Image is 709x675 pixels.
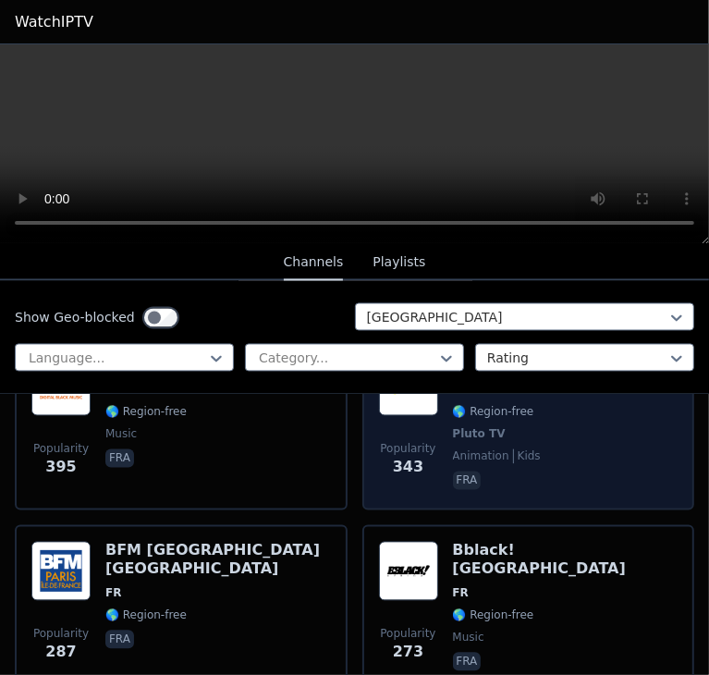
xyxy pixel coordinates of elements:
span: Popularity [380,627,435,642]
p: fra [105,631,134,649]
img: Bblack! Africa [379,542,438,601]
p: fra [105,449,134,468]
span: music [453,631,484,645]
button: Channels [284,246,344,281]
span: 273 [393,642,423,664]
h6: Bblack! [GEOGRAPHIC_DATA] [453,542,678,579]
span: Popularity [33,442,89,457]
span: Popularity [33,627,89,642]
a: WatchIPTV [15,11,93,33]
span: FR [105,586,121,601]
p: fra [453,653,482,671]
span: FR [453,586,469,601]
span: 395 [45,457,76,479]
span: music [105,427,137,442]
span: kids [513,449,541,464]
span: 🌎 Region-free [105,405,187,420]
p: fra [453,472,482,490]
span: animation [453,449,509,464]
span: 🌎 Region-free [105,608,187,623]
label: Show Geo-blocked [15,309,135,327]
button: Playlists [373,246,425,281]
span: 287 [45,642,76,664]
span: Pluto TV [453,427,506,442]
h6: BFM [GEOGRAPHIC_DATA] [GEOGRAPHIC_DATA] [105,542,331,579]
img: BFM Paris Ile-de-France [31,542,91,601]
span: Popularity [380,442,435,457]
span: 🌎 Region-free [453,405,534,420]
span: 🌎 Region-free [453,608,534,623]
span: 343 [393,457,423,479]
